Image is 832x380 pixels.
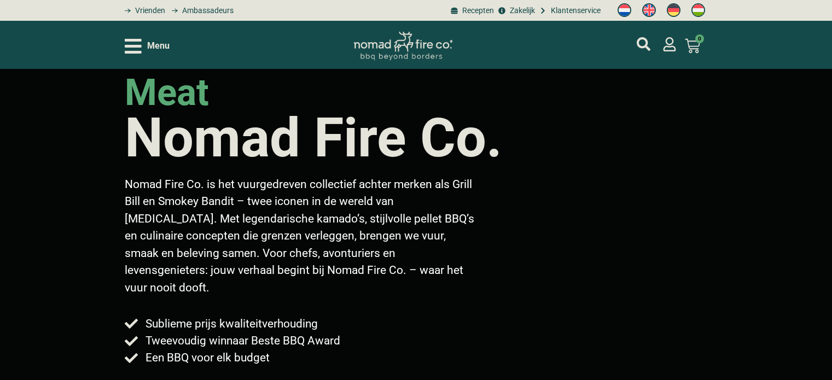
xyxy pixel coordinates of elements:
a: BBQ recepten [449,5,494,16]
a: grill bill vrienden [121,5,165,16]
img: Engels [642,3,656,17]
h2: meat [125,74,209,111]
a: grill bill ambassadors [168,5,234,16]
span: Sublieme prijs kwaliteitverhouding [143,315,318,332]
a: mijn account [637,37,650,51]
img: Duits [667,3,680,17]
p: Nomad Fire Co. is het vuurgedreven collectief achter merken als Grill Bill en Smokey Bandit – twe... [125,176,480,297]
span: Menu [147,39,170,52]
a: Switch to Duits [661,1,686,20]
span: Ambassadeurs [179,5,234,16]
h1: Nomad Fire Co. [125,111,502,165]
span: Een BBQ voor elk budget [143,349,270,366]
a: mijn account [662,37,677,51]
a: Switch to Hongaars [686,1,711,20]
a: Switch to Engels [637,1,661,20]
span: 0 [695,34,704,43]
span: Tweevoudig winnaar Beste BBQ Award [143,332,340,349]
a: grill bill klantenservice [538,5,601,16]
span: Vrienden [132,5,165,16]
img: Nomad Logo [354,32,452,61]
img: Hongaars [691,3,705,17]
div: Open/Close Menu [125,37,170,56]
span: Klantenservice [548,5,601,16]
span: Zakelijk [507,5,535,16]
img: Nederlands [618,3,631,17]
a: 0 [672,32,713,60]
a: grill bill zakeljk [497,5,535,16]
span: Recepten [459,5,494,16]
